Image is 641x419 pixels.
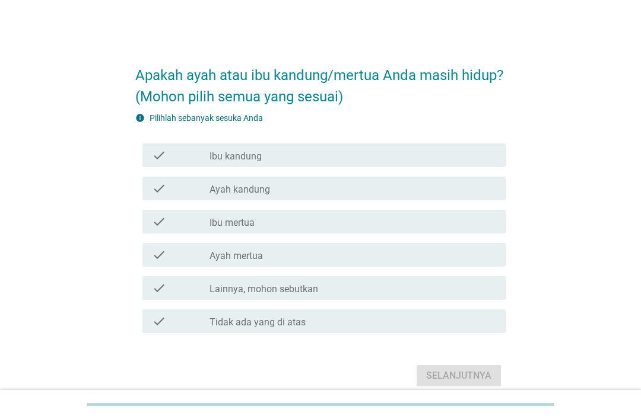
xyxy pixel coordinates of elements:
label: Ayah kandung [210,184,270,196]
label: Ibu kandung [210,151,262,162]
i: check [152,248,166,262]
label: Ayah mertua [210,250,263,262]
label: Pilihlah sebanyak sesuka Anda [150,113,263,123]
i: check [152,215,166,229]
i: check [152,314,166,328]
i: check [152,281,166,295]
label: Tidak ada yang di atas [210,316,306,328]
h2: Apakah ayah atau ibu kandung/mertua Anda masih hidup? (Mohon pilih semua yang sesuai) [135,53,506,107]
i: check [152,181,166,196]
i: info [135,113,145,123]
i: check [152,148,166,162]
label: Lainnya, mohon sebutkan [210,283,318,295]
label: Ibu mertua [210,217,255,229]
